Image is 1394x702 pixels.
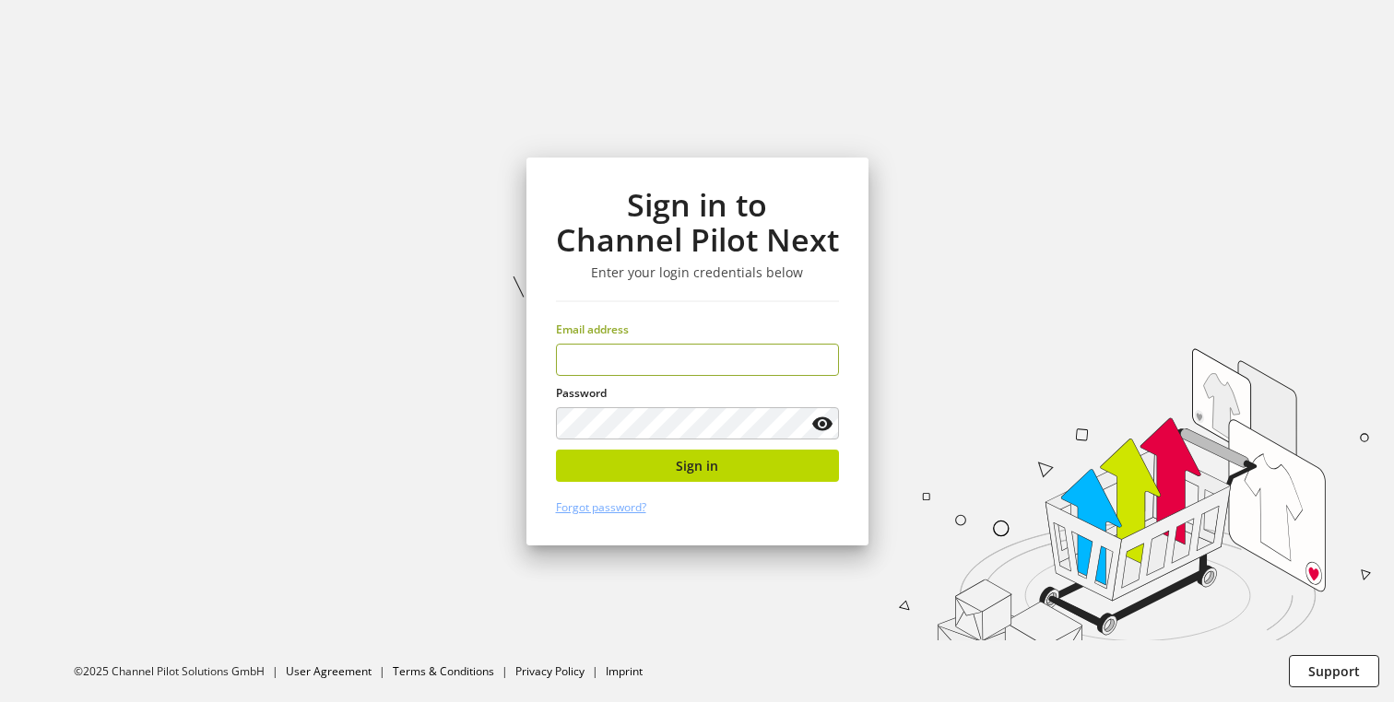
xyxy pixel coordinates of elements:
a: User Agreement [286,663,372,679]
li: ©2025 Channel Pilot Solutions GmbH [74,663,286,680]
span: Support [1308,661,1360,681]
span: Email address [556,322,629,337]
button: Support [1289,655,1379,687]
h3: Enter your login credentials below [556,264,839,281]
h1: Sign in to Channel Pilot Next [556,187,839,258]
span: Password [556,385,607,401]
keeper-lock: Open Keeper Popup [807,348,829,370]
button: Sign in [556,450,839,482]
a: Privacy Policy [515,663,585,679]
a: Imprint [606,663,643,679]
a: Terms & Conditions [393,663,494,679]
a: Forgot password? [556,499,646,515]
span: Sign in [676,456,718,475]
